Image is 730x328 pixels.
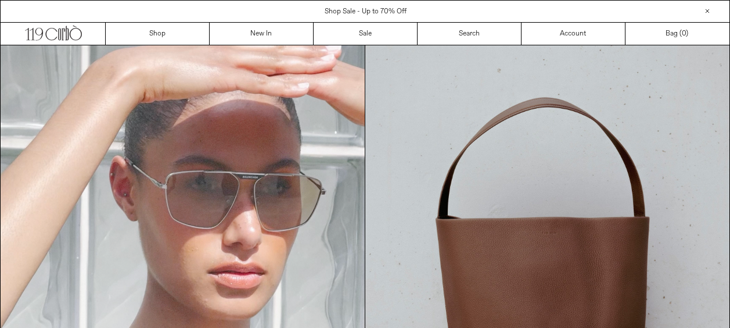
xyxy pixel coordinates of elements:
[325,7,407,16] a: Shop Sale - Up to 70% Off
[418,23,522,45] a: Search
[682,28,688,39] span: )
[314,23,418,45] a: Sale
[682,29,686,38] span: 0
[106,23,210,45] a: Shop
[210,23,314,45] a: New In
[522,23,625,45] a: Account
[625,23,729,45] a: Bag ()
